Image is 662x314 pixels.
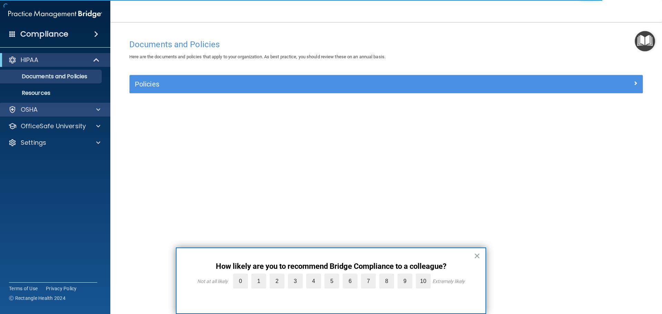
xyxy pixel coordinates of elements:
label: 6 [343,274,358,288]
label: 4 [306,274,321,288]
p: How likely are you to recommend Bridge Compliance to a colleague? [190,262,472,271]
label: 2 [270,274,284,288]
div: Not at all likely [197,278,228,284]
label: 1 [251,274,266,288]
div: Extremely likely [432,278,465,284]
p: Documents and Policies [4,73,99,80]
h4: Documents and Policies [129,40,643,49]
label: 0 [233,274,248,288]
a: Terms of Use [9,285,38,292]
span: Ⓒ Rectangle Health 2024 [9,295,66,302]
a: Privacy Policy [46,285,77,292]
p: OSHA [21,105,38,114]
h4: Compliance [20,29,68,39]
iframe: Drift Widget Chat Controller [543,265,654,293]
h5: Policies [135,80,509,88]
p: HIPAA [21,56,38,64]
label: 7 [361,274,376,288]
button: Close [474,250,480,261]
label: 9 [398,274,412,288]
span: Here are the documents and policies that apply to your organization. As best practice, you should... [129,54,385,59]
label: 5 [324,274,339,288]
img: PMB logo [8,7,102,21]
p: OfficeSafe University [21,122,86,130]
label: 8 [379,274,394,288]
label: 10 [416,274,431,288]
label: 3 [288,274,303,288]
p: Settings [21,139,46,147]
button: Open Resource Center [635,31,655,51]
p: Resources [4,90,99,97]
